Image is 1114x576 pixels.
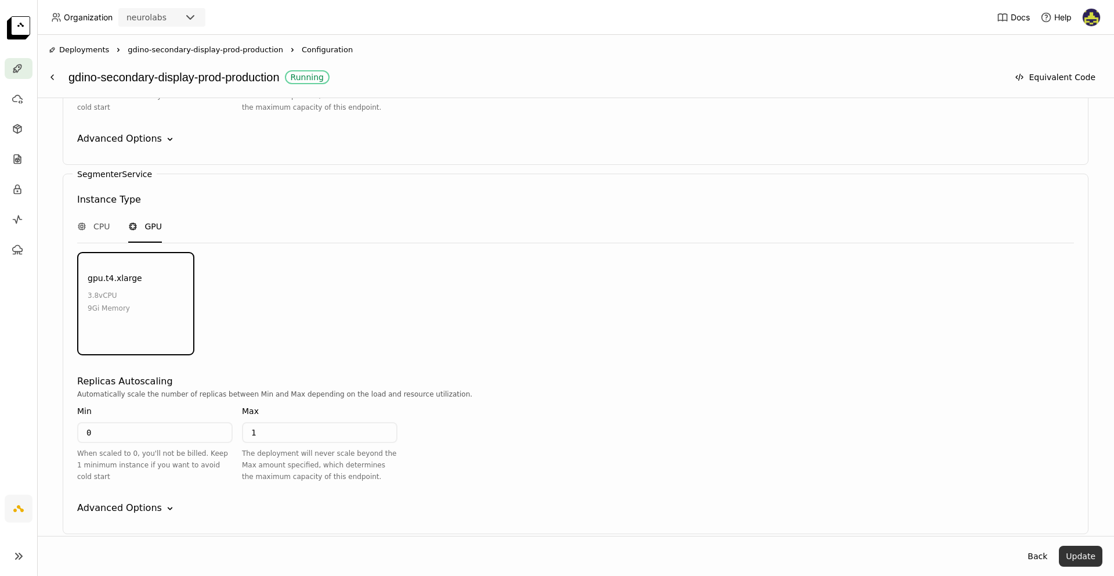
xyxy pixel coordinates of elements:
a: Docs [997,12,1030,23]
svg: Down [164,503,176,514]
div: Advanced Options [77,501,162,515]
div: The deployment will never scale beyond the Max amount specified, which determines the maximum cap... [242,448,397,483]
img: logo [7,16,30,39]
svg: Down [164,134,176,145]
div: Automatically scale the number of replicas between Min and Max depending on the load and resource... [77,388,1074,400]
span: Docs [1011,12,1030,23]
nav: Breadcrumbs navigation [49,44,1102,56]
span: Deployments [59,44,109,56]
span: gdino-secondary-display-prod-production [128,44,283,56]
div: Min [77,405,92,417]
label: SegmenterService [77,170,152,179]
div: Advanced Options [77,132,162,146]
div: Advanced Options [77,501,1074,515]
div: Deployments [49,44,109,56]
span: Configuration [302,44,353,56]
div: 9Gi Memory [88,302,130,315]
div: gpu.t4.xlarge [88,272,142,285]
button: Equivalent Code [1008,67,1102,88]
button: Back [1021,546,1054,567]
span: GPU [144,221,162,232]
div: Running [291,73,324,82]
span: CPU [93,221,110,232]
svg: Right [288,45,297,55]
svg: Right [114,45,123,55]
div: Max [242,405,259,417]
span: Organization [64,12,113,23]
button: Update [1059,546,1102,567]
div: Advanced Options [77,132,1074,146]
input: Selected neurolabs. [168,12,169,24]
div: Replicas Autoscaling [77,375,173,388]
img: Farouk Ghallabi [1083,9,1100,26]
div: gpu.t4.xlarge3.8vCPU9Gi Memory [78,253,194,355]
div: neurolabs [126,12,167,23]
div: Instance Type [77,193,141,207]
div: gdino-secondary-display-prod-production [68,66,1002,88]
div: When scaled to 0, you'll not be billed. Keep 1 minimum instance if you want to avoid cold start [77,448,233,483]
span: Help [1054,12,1072,23]
div: Help [1040,12,1072,23]
div: 3.8 vCPU [88,289,130,302]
